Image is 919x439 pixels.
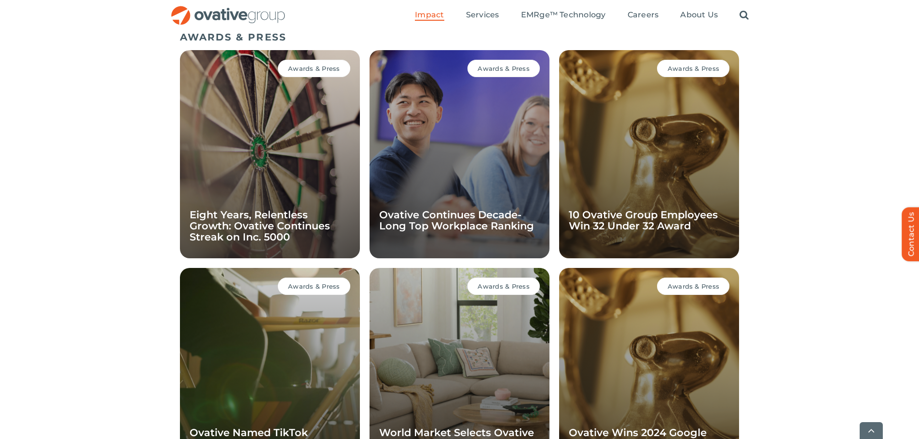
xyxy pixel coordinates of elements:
[466,10,499,20] span: Services
[680,10,718,21] a: About Us
[180,31,740,43] h5: AWARDS & PRESS
[415,10,444,21] a: Impact
[740,10,749,21] a: Search
[521,10,606,21] a: EMRge™ Technology
[680,10,718,20] span: About Us
[521,10,606,20] span: EMRge™ Technology
[415,10,444,20] span: Impact
[190,209,330,243] a: Eight Years, Relentless Growth: Ovative Continues Streak on Inc. 5000
[466,10,499,21] a: Services
[170,5,286,14] a: OG_Full_horizontal_RGB
[628,10,659,20] span: Careers
[379,209,534,232] a: Ovative Continues Decade-Long Top Workplace Ranking
[569,209,718,232] a: 10 Ovative Group Employees Win 32 Under 32 Award
[628,10,659,21] a: Careers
